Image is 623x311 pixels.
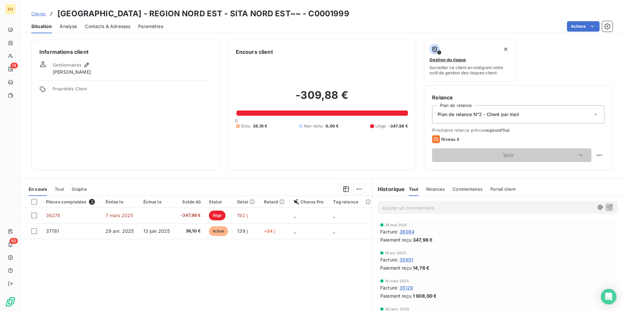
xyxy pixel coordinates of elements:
[143,228,170,234] span: 13 juin 2025
[375,123,386,129] span: Litige
[60,23,77,30] span: Analyse
[413,236,433,243] span: 347,98 €
[413,264,429,271] span: 14,76 €
[385,223,407,227] span: 28 mai 2025
[567,21,600,32] button: Actions
[53,62,81,67] span: Gestionnaires
[143,199,172,204] div: Échue le
[453,186,483,192] span: Commentaires
[380,236,412,243] span: Paiement reçu
[209,199,230,204] div: Statut
[31,23,52,30] span: Situation
[5,4,16,14] div: EH
[89,199,95,205] span: 2
[106,213,133,218] span: 7 mars 2025
[236,89,408,108] h2: -309,88 €
[333,228,335,234] span: _
[253,123,267,129] span: 38,10 €
[399,284,413,291] span: 35129
[333,213,335,218] span: _
[426,186,445,192] span: Relances
[429,65,511,75] span: Surveiller ce client en intégrant votre outil de gestion des risques client.
[57,8,349,20] h3: [GEOGRAPHIC_DATA] - REGION NORD EST - SITA NORD EST~~ - C0001999
[399,256,413,263] span: 35901
[241,123,251,129] span: Échu
[441,137,459,142] span: Niveau 4
[179,228,201,234] span: 38,10 €
[380,228,398,235] span: Facture :
[380,264,412,271] span: Paiement reçu
[209,211,226,220] span: litige
[46,199,98,205] div: Pièces comptables
[432,94,604,101] h6: Relance
[380,284,398,291] span: Facture :
[294,199,326,204] div: Chorus Pro
[304,123,323,129] span: Non-échu
[9,238,18,244] span: 60
[106,228,134,234] span: 29 avr. 2025
[52,86,212,95] span: Propriétés Client
[429,57,466,62] span: Gestion du risque
[440,153,577,158] span: Voir
[235,118,238,123] span: 0
[55,186,64,192] span: Tout
[385,307,409,311] span: 30 janv. 2025
[380,292,412,299] span: Paiement reçu
[333,199,368,204] div: Tag relance
[46,213,61,218] span: 36278
[29,186,47,192] span: En cours
[46,228,59,234] span: 37781
[424,40,516,81] button: Gestion du risqueSurveiller ce client en intégrant votre outil de gestion des risques client.
[85,23,130,30] span: Contacts & Adresses
[294,228,296,234] span: _
[399,228,414,235] span: 36084
[388,123,408,129] span: -347,98 €
[380,256,398,263] span: Facture :
[237,228,248,234] span: 139 j
[372,185,405,193] h6: Historique
[264,199,286,204] div: Retard
[264,228,275,234] span: +94 j
[31,11,46,16] span: Clients
[326,123,339,129] span: 0,00 €
[237,199,256,204] div: Délai
[39,48,212,56] h6: Informations client
[601,289,616,304] div: Open Intercom Messenger
[409,186,419,192] span: Tout
[485,127,510,133] span: aujourd’hui
[138,23,163,30] span: Paramètres
[179,212,201,219] span: -347,98 €
[385,279,409,283] span: 19 mars 2025
[432,148,591,162] button: Voir
[236,48,273,56] h6: Encours client
[10,63,18,68] span: 14
[5,297,16,307] img: Logo LeanPay
[179,199,201,204] div: Solde dû
[438,111,519,118] span: Plan de relance N°2 - Client par mail
[413,292,437,299] span: 1 908,00 €
[53,69,91,75] span: [PERSON_NAME]
[294,213,296,218] span: _
[72,186,87,192] span: Graphe
[237,213,248,218] span: 192 j
[490,186,515,192] span: Portail client
[31,10,46,17] a: Clients
[385,251,406,255] span: 16 avr. 2025
[106,199,136,204] div: Émise le
[209,226,228,236] span: échue
[432,127,604,133] span: Prochaine relance prévue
